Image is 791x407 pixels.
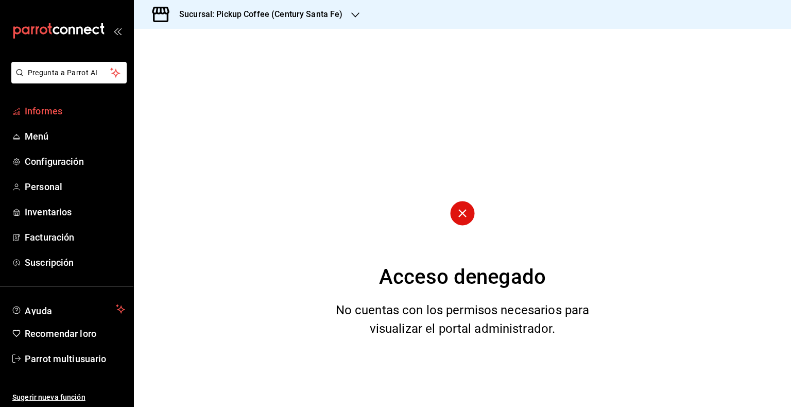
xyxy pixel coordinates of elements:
[25,328,96,339] font: Recomendar loro
[7,75,127,86] a: Pregunta a Parrot AI
[11,62,127,83] button: Pregunta a Parrot AI
[25,131,49,142] font: Menú
[113,27,122,35] button: abrir_cajón_menú
[25,156,84,167] font: Configuración
[25,106,62,116] font: Informes
[25,181,62,192] font: Personal
[28,69,98,77] font: Pregunta a Parrot AI
[25,353,107,364] font: Parrot multiusuario
[336,303,590,336] font: No cuentas con los permisos necesarios para visualizar el portal administrador.
[25,207,72,217] font: Inventarios
[25,306,53,316] font: Ayuda
[12,393,85,401] font: Sugerir nueva función
[179,9,343,19] font: Sucursal: Pickup Coffee (Century Santa Fe)
[379,265,546,289] font: Acceso denegado
[25,257,74,268] font: Suscripción
[25,232,74,243] font: Facturación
